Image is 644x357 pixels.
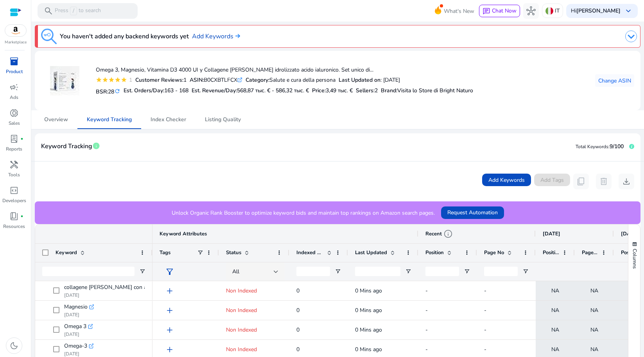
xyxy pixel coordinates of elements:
[555,4,560,18] p: IT
[205,117,241,122] span: Listing Quality
[621,249,637,256] span: Position
[296,307,300,314] span: 0
[160,230,207,237] span: Keyword Attributes
[484,287,486,294] span: -
[312,88,353,94] h5: Price:
[70,7,77,15] span: /
[621,230,639,237] span: [DATE]
[139,268,145,274] button: Open Filter Menu
[571,8,621,14] p: Hi
[355,346,382,353] span: 0 Mins ago
[296,346,300,353] span: 0
[165,306,174,315] span: add
[523,3,539,19] button: hub
[92,142,100,150] span: info
[425,267,459,276] input: Position Filter Input
[551,322,559,338] span: NA
[121,77,127,83] mat-icon: star
[425,346,428,353] span: -
[165,286,174,296] span: add
[9,57,19,66] span: inventory_2
[9,212,19,221] span: book_4
[64,301,88,312] span: Magnesio
[226,307,257,314] span: Non Indexed
[551,302,559,318] span: NA
[192,88,309,94] h5: Est. Revenue/Day:
[64,292,145,298] p: [DATE]
[296,287,300,294] span: 0
[124,88,188,94] h5: Est. Orders/Day:
[375,87,378,94] span: 2
[64,321,86,332] span: Omega 3
[381,88,473,94] h5: :
[102,77,108,83] mat-icon: star
[405,268,411,274] button: Open Filter Menu
[339,76,380,84] b: Last Updated on
[582,249,598,256] span: Page No
[114,88,120,95] mat-icon: refresh
[9,120,20,127] p: Sales
[190,76,242,84] div: B0CXBTLFCX
[355,287,382,294] span: 0 Mins ago
[381,87,396,94] span: Brand
[233,34,240,38] img: arrow-right.svg
[526,6,536,16] span: hub
[55,7,101,15] p: Press to search
[9,160,19,169] span: handyman
[190,76,204,84] b: ASIN:
[96,87,120,95] h5: BSR:
[425,326,428,334] span: -
[598,77,631,85] span: Change ASIN
[50,66,79,95] img: 41+E4-juRDL._AC_US40_.jpg
[246,76,335,84] div: Salute e cura della persona
[425,249,444,256] span: Position
[64,341,87,352] span: Omega-3
[483,7,490,15] span: chat
[3,223,25,230] p: Resources
[96,67,473,74] h4: Omega 3, Magnesio, Vitamina D3 4000 UI y Collagene [PERSON_NAME] idrolizzato acido ialuronico. Se...
[96,77,102,83] mat-icon: star
[246,76,269,84] b: Category:
[64,331,93,337] p: [DATE]
[108,77,115,83] mat-icon: star
[6,68,23,75] p: Product
[355,326,382,334] span: 0 Mins ago
[60,32,189,41] h3: You haven't added any backend keywords yet
[6,145,22,152] p: Reports
[522,268,529,274] button: Open Filter Menu
[44,6,53,16] span: search
[165,325,174,335] span: add
[543,249,559,256] span: Position
[482,174,531,186] button: Add Keywords
[425,307,428,314] span: -
[590,322,598,338] span: NA
[232,268,239,275] span: All
[425,229,453,239] div: Recent
[165,267,174,276] span: filter_alt
[226,346,257,353] span: Non Indexed
[20,215,23,218] span: fiber_manual_record
[335,268,341,274] button: Open Filter Menu
[425,287,428,294] span: -
[464,268,470,274] button: Open Filter Menu
[595,74,634,87] button: Change ASIN
[135,76,183,84] b: Customer Reviews:
[444,4,474,18] span: What's New
[355,267,400,276] input: Last Updated Filter Input
[172,209,435,217] p: Unlock Organic Rank Booster to optimize keyword bids and maintain top rankings on Amazon search p...
[226,326,257,334] span: Non Indexed
[492,7,517,14] span: Chat Now
[488,176,525,184] span: Add Keywords
[625,30,637,42] img: dropdown-arrow.svg
[543,230,560,237] span: [DATE]
[9,108,19,118] span: donut_small
[610,143,624,150] span: 9/100
[42,267,135,276] input: Keyword Filter Input
[441,206,504,219] button: Request Automation
[356,88,378,94] h5: Sellers:
[20,137,23,140] span: fiber_manual_record
[64,282,181,293] span: collagene [PERSON_NAME] con acido ialuronico
[9,134,19,144] span: lab_profile
[151,117,186,122] span: Index Checker
[115,77,121,83] mat-icon: star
